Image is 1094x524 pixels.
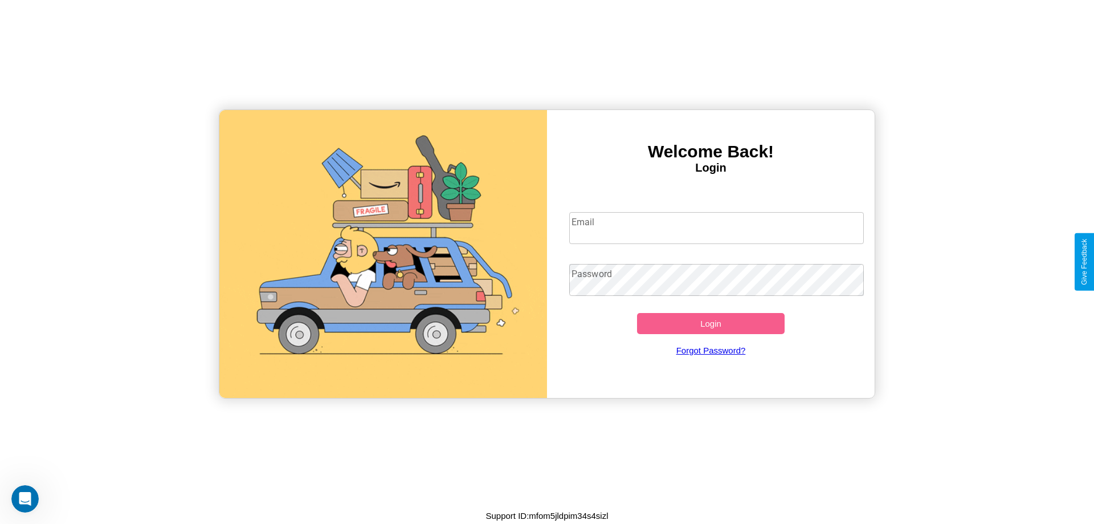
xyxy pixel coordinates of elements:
h4: Login [547,161,875,174]
div: Give Feedback [1080,239,1088,285]
img: gif [219,110,547,398]
h3: Welcome Back! [547,142,875,161]
p: Support ID: mfom5jldpim34s4sizl [485,508,608,523]
iframe: Intercom live chat [11,485,39,513]
button: Login [637,313,785,334]
a: Forgot Password? [564,334,859,367]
